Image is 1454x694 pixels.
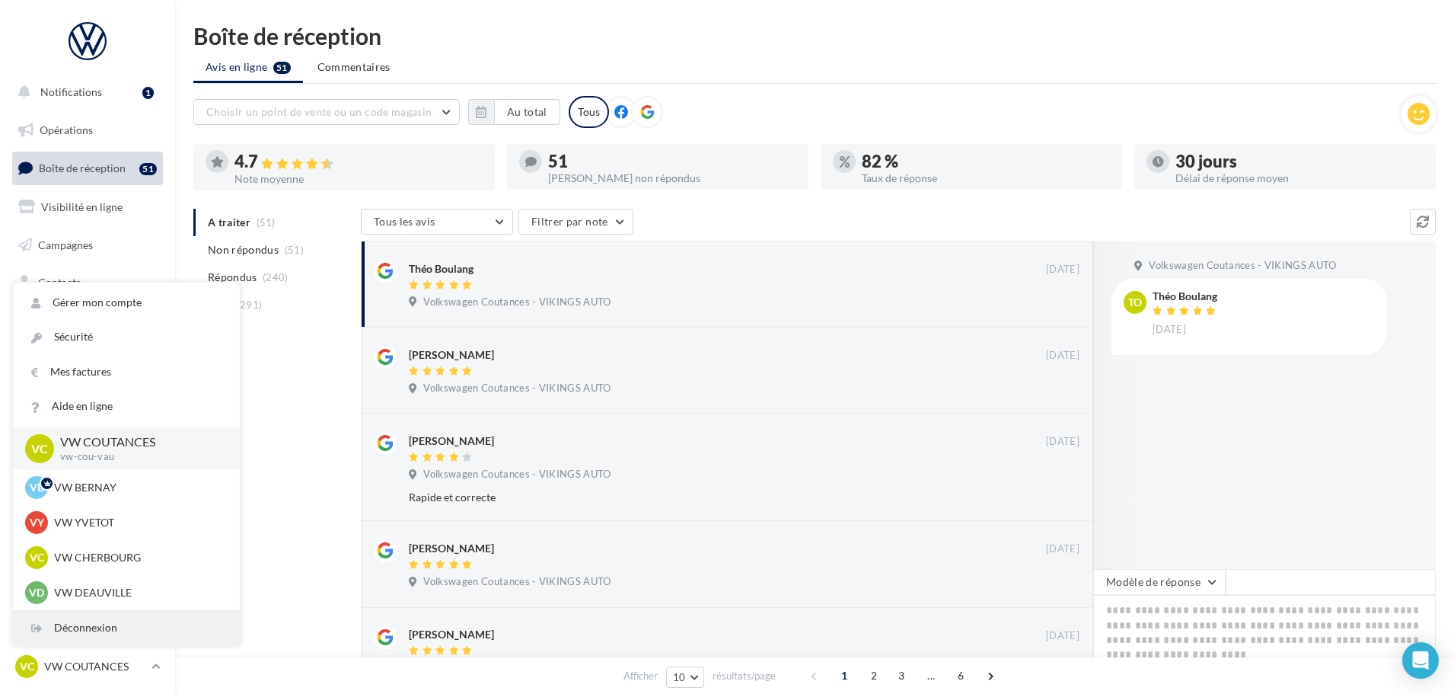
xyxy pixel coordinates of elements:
a: Sécurité [13,320,240,354]
span: Afficher [623,669,658,683]
span: Répondus [208,270,257,285]
button: Modèle de réponse [1093,569,1226,595]
span: Volkswagen Coutances - VIKINGS AUTO [423,382,611,395]
div: 4.7 [234,153,483,171]
div: Tous [569,96,609,128]
a: Aide en ligne [13,389,240,424]
span: Visibilité en ligne [41,200,123,213]
span: Volkswagen Coutances - VIKINGS AUTO [1149,259,1336,273]
button: Tous les avis [361,209,513,235]
div: [PERSON_NAME] [409,347,494,363]
p: VW BERNAY [54,480,222,495]
span: Commentaires [317,59,391,75]
span: ... [919,664,943,688]
a: Campagnes DataOnDemand [9,431,166,476]
a: Boîte de réception51 [9,152,166,184]
div: 1 [142,87,154,99]
a: Visibilité en ligne [9,191,166,223]
span: (291) [237,299,263,311]
p: VW COUTANCES [44,659,145,674]
span: Volkswagen Coutances - VIKINGS AUTO [423,575,611,589]
button: Au total [468,99,560,125]
span: Contacts [38,276,81,289]
span: [DATE] [1046,349,1079,363]
div: Théo Boulang [1153,291,1220,302]
span: VC [20,659,34,674]
button: 10 [666,667,705,688]
span: 10 [673,671,686,683]
a: Campagnes [9,229,166,261]
span: VC [30,550,44,565]
div: Théo Boulang [409,261,474,277]
span: [DATE] [1046,263,1079,277]
button: Choisir un point de vente ou un code magasin [193,99,460,125]
span: VY [30,515,44,530]
span: VD [29,585,44,600]
div: Boîte de réception [193,24,1436,47]
button: Au total [494,99,560,125]
span: Tous les avis [374,215,435,228]
span: VC [31,440,48,457]
p: VW YVETOT [54,515,222,530]
span: Notifications [40,85,102,98]
span: To [1128,295,1142,310]
div: 51 [139,163,157,175]
div: Déconnexion [13,611,240,645]
span: [DATE] [1046,542,1079,556]
a: Contacts [9,267,166,299]
span: [DATE] [1046,435,1079,449]
span: [DATE] [1153,323,1186,337]
a: Médiathèque [9,305,166,337]
span: Boîte de réception [39,162,126,174]
button: Notifications 1 [9,76,160,108]
div: 51 [548,153,796,170]
span: Campagnes [38,238,93,251]
span: 1 [832,664,856,688]
span: résultats/page [713,669,776,683]
p: vw-cou-vau [60,450,215,464]
span: Volkswagen Coutances - VIKINGS AUTO [423,296,611,309]
a: Mes factures [13,355,240,389]
button: Filtrer par note [518,209,633,235]
div: [PERSON_NAME] [409,627,494,642]
span: (240) [263,271,289,283]
a: Gérer mon compte [13,286,240,320]
p: VW COUTANCES [60,433,215,451]
p: VW DEAUVILLE [54,585,222,600]
a: VC VW COUTANCES [12,652,163,681]
div: Rapide et correcte [409,490,980,505]
span: Non répondus [208,242,279,257]
a: Calendrier [9,343,166,375]
span: 2 [862,664,886,688]
div: 82 % [862,153,1110,170]
a: PLV et print personnalisable [9,380,166,425]
span: Opérations [40,123,93,136]
span: (51) [285,244,304,256]
span: 3 [889,664,914,688]
div: [PERSON_NAME] [409,433,494,449]
p: VW CHERBOURG [54,550,222,565]
span: VB [30,480,44,495]
div: [PERSON_NAME] [409,541,494,556]
a: Opérations [9,114,166,146]
div: Délai de réponse moyen [1175,173,1424,184]
span: Volkswagen Coutances - VIKINGS AUTO [423,468,611,481]
div: [PERSON_NAME] non répondus [548,173,796,184]
div: Taux de réponse [862,173,1110,184]
div: Open Intercom Messenger [1402,642,1439,679]
span: 6 [949,664,973,688]
span: [DATE] [1046,629,1079,643]
div: 30 jours [1175,153,1424,170]
span: Choisir un point de vente ou un code magasin [206,105,432,118]
div: Note moyenne [234,174,483,184]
